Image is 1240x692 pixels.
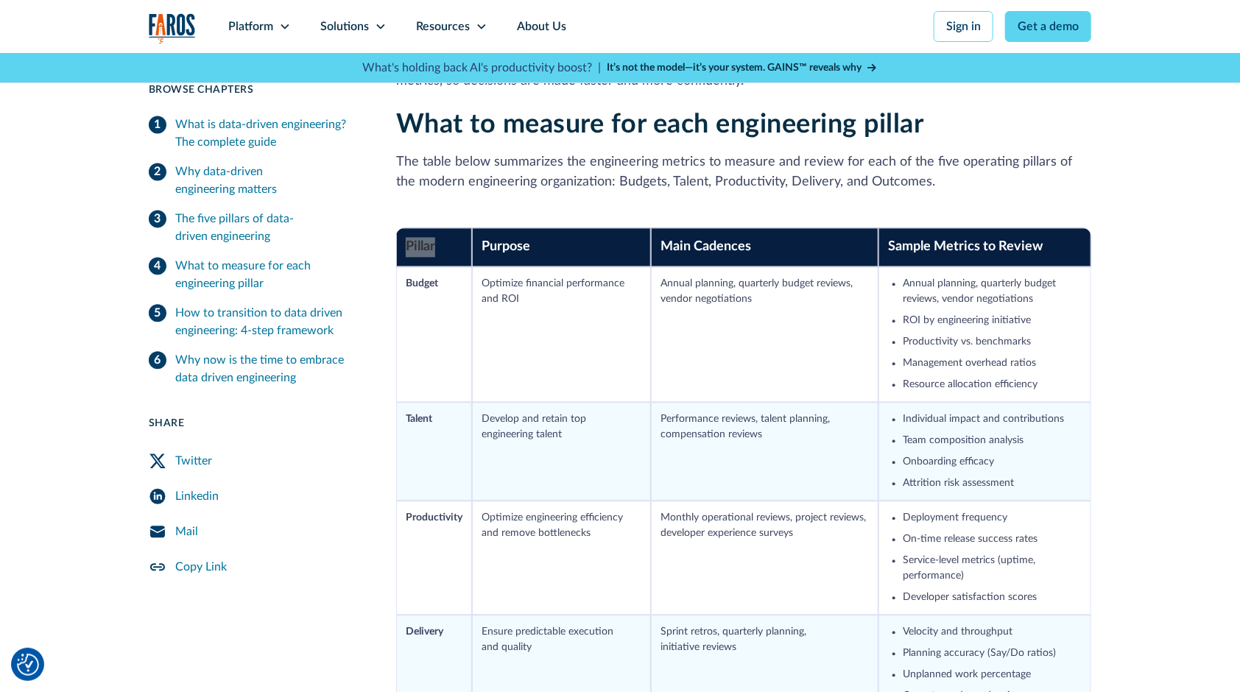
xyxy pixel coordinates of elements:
[149,549,361,585] a: Copy Link
[903,532,1082,547] li: On-time release success rates
[149,13,196,43] a: home
[903,433,1082,448] li: Team composition analysis
[228,18,273,35] div: Platform
[416,18,470,35] div: Resources
[651,501,878,615] td: Monthly operational reviews, project reviews, developer experience surveys
[651,402,878,501] td: Performance reviews, talent planning, compensation reviews
[472,402,651,501] td: Develop and retain top engineering talent
[175,210,361,245] div: The five pillars of data-driven engineering
[175,163,361,198] div: Why data-driven engineering matters
[903,476,1082,491] li: Attrition risk assessment
[651,266,878,402] td: Annual planning, quarterly budget reviews, vendor negotiations
[320,18,369,35] div: Solutions
[149,443,361,479] a: Twitter Share
[903,412,1082,427] li: Individual impact and contributions
[903,377,1082,392] li: Resource allocation efficiency
[472,501,651,615] td: Optimize engineering efficiency and remove bottlenecks
[651,227,878,266] th: Main Cadences
[362,59,601,77] p: What's holding back AI's productivity boost? |
[934,11,993,42] a: Sign in
[149,514,361,549] a: Mail Share
[472,266,651,402] td: Optimize financial performance and ROI
[903,646,1082,661] li: Planning accuracy (Say/Do ratios)
[903,510,1082,526] li: Deployment frequency
[149,157,361,204] a: Why data-driven engineering matters
[396,266,472,402] td: Budget
[149,479,361,514] a: LinkedIn Share
[607,63,862,73] strong: It’s not the model—it’s your system. GAINS™ reveals why
[903,454,1082,470] li: Onboarding efficacy
[396,109,1091,141] h2: What to measure for each engineering pillar
[149,204,361,251] a: The five pillars of data-driven engineering
[175,351,361,386] div: Why now is the time to embrace data driven engineering
[903,553,1082,584] li: Service-level metrics (uptime, performance)
[903,276,1082,307] li: Annual planning, quarterly budget reviews, vendor negotiations
[903,334,1082,350] li: Productivity vs. benchmarks
[903,590,1082,605] li: Developer satisfaction scores
[149,110,361,157] a: What is data-driven engineering? The complete guide
[472,227,651,266] th: Purpose
[396,227,472,266] th: Pillar
[903,624,1082,640] li: Velocity and throughput
[149,345,361,392] a: Why now is the time to embrace data driven engineering
[903,356,1082,371] li: Management overhead ratios
[149,13,196,43] img: Logo of the analytics and reporting company Faros.
[17,654,39,676] button: Cookie Settings
[396,402,472,501] td: Talent
[149,298,361,345] a: How to transition to data driven engineering: 4-step framework
[607,60,878,76] a: It’s not the model—it’s your system. GAINS™ reveals why
[175,452,212,470] div: Twitter
[396,152,1091,192] p: The table below summarizes the engineering metrics to measure and review for each of the five ope...
[149,251,361,298] a: What to measure for each engineering pillar
[903,667,1082,682] li: Unplanned work percentage
[175,523,198,540] div: Mail
[175,558,227,576] div: Copy Link
[17,654,39,676] img: Revisit consent button
[175,257,361,292] div: What to measure for each engineering pillar
[149,82,361,98] div: Browse Chapters
[175,116,361,151] div: What is data-driven engineering? The complete guide
[175,487,219,505] div: Linkedin
[903,313,1082,328] li: ROI by engineering initiative
[149,416,361,431] div: Share
[878,227,1091,266] th: Sample Metrics to Review
[396,501,472,615] td: Productivity
[1005,11,1091,42] a: Get a demo
[175,304,361,339] div: How to transition to data driven engineering: 4-step framework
